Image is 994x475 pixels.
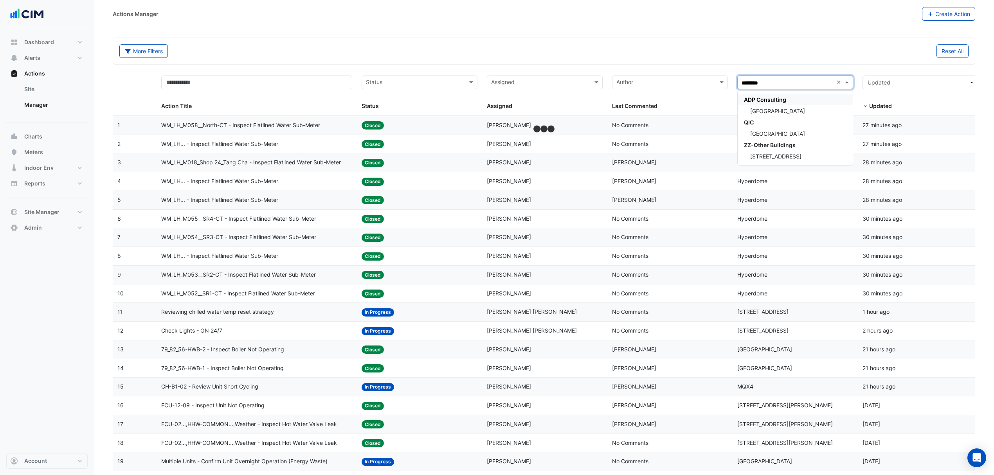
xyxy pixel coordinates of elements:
[117,252,121,259] span: 8
[117,271,121,278] span: 9
[744,142,796,148] span: ZZ-Other Buildings
[362,121,384,130] span: Closed
[117,308,123,315] span: 11
[10,54,18,62] app-icon: Alerts
[487,439,531,446] span: [PERSON_NAME]
[737,252,767,259] span: Hyperdome
[612,402,656,408] span: [PERSON_NAME]
[863,178,902,184] span: 2025-08-28T11:17:38.112
[362,290,384,298] span: Closed
[863,196,902,203] span: 2025-08-28T11:17:11.151
[737,90,853,166] ng-dropdown-panel: Options list
[24,164,54,172] span: Indoor Env
[750,153,801,160] span: [STREET_ADDRESS]
[362,140,384,148] span: Closed
[117,346,124,353] span: 13
[161,382,258,391] span: CH-B1-02 - Review Unit Short Cycling
[744,96,786,103] span: ADP Consulting
[612,178,656,184] span: [PERSON_NAME]
[24,457,47,465] span: Account
[24,54,40,62] span: Alerts
[161,401,265,410] span: FCU-12-09 - Inspect Unit Not Operating
[161,439,337,448] span: FCU-02...,HHW-COMMON...,Weather - Inspect Hot Water Valve Leak
[863,290,902,297] span: 2025-08-28T11:15:37.784
[487,122,531,128] span: [PERSON_NAME]
[362,215,384,223] span: Closed
[362,458,394,466] span: In Progress
[737,308,789,315] span: [STREET_ADDRESS]
[612,365,656,371] span: [PERSON_NAME]
[737,234,767,240] span: Hyperdome
[612,346,656,353] span: [PERSON_NAME]
[863,76,978,89] button: Updated
[161,140,278,149] span: WM_LH... - Inspect Flatlined Water Sub-Meter
[362,364,384,372] span: Closed
[868,79,890,86] span: Updated
[18,81,88,97] a: Site
[113,10,158,18] div: Actions Manager
[750,108,805,114] span: [GEOGRAPHIC_DATA]
[9,6,45,22] img: Company Logo
[117,365,124,371] span: 14
[863,402,880,408] span: 2025-08-27T11:14:29.240
[6,50,88,66] button: Alerts
[6,220,88,236] button: Admin
[737,439,833,446] span: [STREET_ADDRESS][PERSON_NAME]
[362,327,394,335] span: In Progress
[863,327,893,334] span: 2025-08-28T10:05:09.822
[750,130,805,137] span: [GEOGRAPHIC_DATA]
[612,122,648,128] span: No Comments
[161,121,320,130] span: WM_LH_M058__North-CT - Inspect Flatlined Water Sub-Meter
[24,224,42,232] span: Admin
[737,421,833,427] span: [STREET_ADDRESS][PERSON_NAME]
[161,308,274,317] span: Reviewing chilled water temp reset strategy
[737,402,833,408] span: [STREET_ADDRESS][PERSON_NAME]
[737,290,767,297] span: Hyperdome
[612,458,648,464] span: No Comments
[161,214,316,223] span: WM_LH_M055__SR4-CT - Inspect Flatlined Water Sub-Meter
[612,308,648,315] span: No Comments
[117,327,123,334] span: 12
[10,224,18,232] app-icon: Admin
[487,402,531,408] span: [PERSON_NAME]
[362,196,384,204] span: Closed
[487,346,531,353] span: [PERSON_NAME]
[362,439,384,447] span: Closed
[10,148,18,156] app-icon: Meters
[362,271,384,279] span: Closed
[487,308,577,315] span: [PERSON_NAME] [PERSON_NAME]
[487,140,531,147] span: [PERSON_NAME]
[362,383,394,391] span: In Progress
[24,70,45,77] span: Actions
[117,159,121,166] span: 3
[612,140,648,147] span: No Comments
[6,34,88,50] button: Dashboard
[6,453,88,469] button: Account
[161,289,315,298] span: WM_LH_M052__SR1-CT - Inspect Flatlined Water Sub-Meter
[362,308,394,317] span: In Progress
[487,196,531,203] span: [PERSON_NAME]
[6,176,88,191] button: Reports
[612,234,648,240] span: No Comments
[737,458,792,464] span: [GEOGRAPHIC_DATA]
[161,233,316,242] span: WM_LH_M054__SR3-CT - Inspect Flatlined Water Sub-Meter
[362,345,384,354] span: Closed
[487,421,531,427] span: [PERSON_NAME]
[487,234,531,240] span: [PERSON_NAME]
[117,421,123,427] span: 17
[612,439,648,446] span: No Comments
[863,159,902,166] span: 2025-08-28T11:17:43.450
[117,234,121,240] span: 7
[117,383,124,390] span: 15
[117,439,124,446] span: 18
[487,365,531,371] span: [PERSON_NAME]
[612,290,648,297] span: No Comments
[612,103,657,109] span: Last Commented
[117,458,124,464] span: 19
[161,196,278,205] span: WM_LH... - Inspect Flatlined Water Sub-Meter
[117,402,124,408] span: 16
[10,38,18,46] app-icon: Dashboard
[863,308,890,315] span: 2025-08-28T10:27:23.401
[922,7,976,21] button: Create Action
[487,327,577,334] span: [PERSON_NAME] [PERSON_NAME]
